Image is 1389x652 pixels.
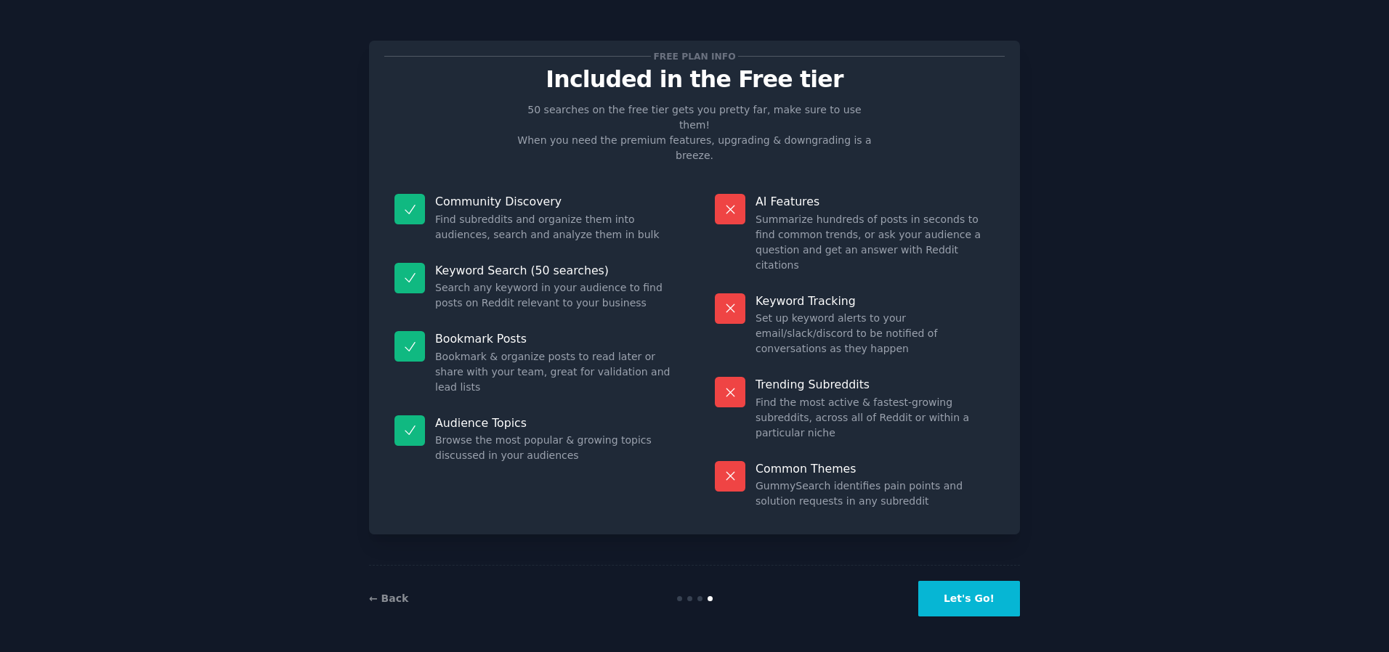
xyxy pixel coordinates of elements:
p: Keyword Search (50 searches) [435,263,674,278]
a: ← Back [369,592,408,604]
p: Keyword Tracking [756,293,995,309]
dd: GummySearch identifies pain points and solution requests in any subreddit [756,478,995,509]
dd: Summarize hundreds of posts in seconds to find common trends, or ask your audience a question and... [756,212,995,273]
p: Included in the Free tier [384,67,1005,92]
p: AI Features [756,194,995,209]
p: Audience Topics [435,415,674,431]
dd: Set up keyword alerts to your email/slack/discord to be notified of conversations as they happen [756,311,995,356]
button: Let's Go! [918,581,1020,616]
span: Free plan info [651,49,738,64]
dd: Search any keyword in your audience to find posts on Reddit relevant to your business [435,280,674,311]
p: Common Themes [756,461,995,476]
dd: Bookmark & organize posts to read later or share with your team, great for validation and lead lists [435,349,674,395]
p: Bookmark Posts [435,331,674,346]
p: 50 searches on the free tier gets you pretty far, make sure to use them! When you need the premiu... [511,102,878,163]
dd: Find the most active & fastest-growing subreddits, across all of Reddit or within a particular niche [756,395,995,441]
dd: Browse the most popular & growing topics discussed in your audiences [435,433,674,463]
dd: Find subreddits and organize them into audiences, search and analyze them in bulk [435,212,674,243]
p: Trending Subreddits [756,377,995,392]
p: Community Discovery [435,194,674,209]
